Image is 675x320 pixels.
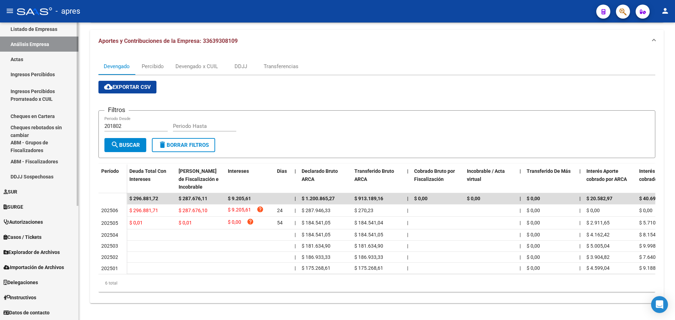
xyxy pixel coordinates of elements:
div: Devengado [104,63,130,70]
span: | [520,208,521,213]
span: Incobrable / Acta virtual [467,168,505,182]
datatable-header-cell: Deuda Total Con Intereses [127,164,176,195]
span: 202502 [101,254,118,260]
span: $ 181.634,90 [302,243,330,249]
span: $ 913.189,16 [354,196,383,201]
span: | [520,254,521,260]
span: | [520,220,521,226]
h3: Filtros [104,105,129,115]
span: 24 [277,208,283,213]
span: $ 270,23 [354,208,373,213]
datatable-header-cell: Intereses [225,164,274,195]
span: Casos / Tickets [4,233,41,241]
span: $ 184.541,05 [302,220,330,226]
span: | [295,208,296,213]
span: Instructivos [4,294,36,301]
span: $ 0,00 [228,218,241,228]
span: $ 1.200.865,27 [302,196,335,201]
span: | [295,168,296,174]
mat-icon: search [111,141,119,149]
span: Intereses [228,168,249,174]
span: $ 184.541,05 [354,232,383,237]
span: $ 5.710,52 [639,220,662,226]
span: $ 181.634,90 [354,243,383,249]
span: Explorador de Archivos [4,248,60,256]
span: $ 184.541,04 [354,220,383,226]
datatable-header-cell: Cobrado Bruto por Fiscalización [411,164,464,195]
span: | [407,220,408,226]
span: $ 2.911,65 [586,220,610,226]
span: Cobrado Bruto por Fiscalización [414,168,455,182]
span: Borrar Filtros [158,142,209,148]
button: Buscar [104,138,146,152]
span: Buscar [111,142,140,148]
span: Datos de contacto [4,309,50,316]
span: $ 296.881,71 [129,208,158,213]
span: $ 20.582,97 [586,196,612,201]
span: Transferido Bruto ARCA [354,168,394,182]
span: Transferido De Más [527,168,571,174]
span: $ 4.162,42 [586,232,610,237]
span: $ 9.998,70 [639,243,662,249]
button: Borrar Filtros [152,138,215,152]
span: $ 186.933,33 [354,254,383,260]
datatable-header-cell: Transferido Bruto ARCA [352,164,404,195]
span: $ 0,00 [467,196,480,201]
span: $ 8.154,82 [639,232,662,237]
span: $ 0,00 [527,265,540,271]
datatable-header-cell: Deuda Bruta Neto de Fiscalización e Incobrable [176,164,225,195]
span: Dias [277,168,287,174]
span: $ 287.676,10 [179,208,207,213]
mat-icon: menu [6,7,14,15]
span: | [407,208,408,213]
span: | [295,265,296,271]
span: 202506 [101,208,118,213]
div: Percibido [142,63,164,70]
div: Devengado x CUIL [175,63,218,70]
span: | [295,243,296,249]
span: $ 0,00 [414,196,427,201]
i: help [257,206,264,213]
span: 202501 [101,266,118,271]
datatable-header-cell: | [517,164,524,195]
span: $ 184.541,05 [302,232,330,237]
span: $ 175.268,61 [354,265,383,271]
datatable-header-cell: Período [98,164,127,193]
span: $ 0,01 [179,220,192,226]
datatable-header-cell: Incobrable / Acta virtual [464,164,517,195]
div: DDJJ [234,63,247,70]
span: | [579,196,581,201]
datatable-header-cell: | [577,164,584,195]
span: | [295,196,296,201]
datatable-header-cell: | [404,164,411,195]
span: | [407,243,408,249]
span: $ 0,00 [527,232,540,237]
span: | [295,254,296,260]
span: Delegaciones [4,279,38,286]
span: | [579,243,580,249]
span: | [579,265,580,271]
span: | [407,265,408,271]
i: help [247,218,254,225]
span: $ 0,00 [639,208,652,213]
span: $ 9.205,61 [228,196,251,201]
span: Importación de Archivos [4,263,64,271]
span: | [520,265,521,271]
span: | [579,168,581,174]
span: $ 40.693,08 [639,196,665,201]
span: Interés Aporte cobrado por ARCA [586,168,627,182]
div: Open Intercom Messenger [651,296,668,313]
span: Declarado Bruto ARCA [302,168,338,182]
span: Exportar CSV [104,84,151,90]
span: $ 0,00 [527,254,540,260]
mat-icon: delete [158,141,167,149]
span: 202505 [101,220,118,226]
span: | [407,232,408,237]
datatable-header-cell: Interés Aporte cobrado por ARCA [584,164,636,195]
span: $ 0,00 [586,208,600,213]
span: $ 0,01 [129,220,143,226]
span: $ 287.676,11 [179,196,207,201]
span: | [579,254,580,260]
div: 6 total [98,274,655,292]
mat-icon: person [661,7,669,15]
